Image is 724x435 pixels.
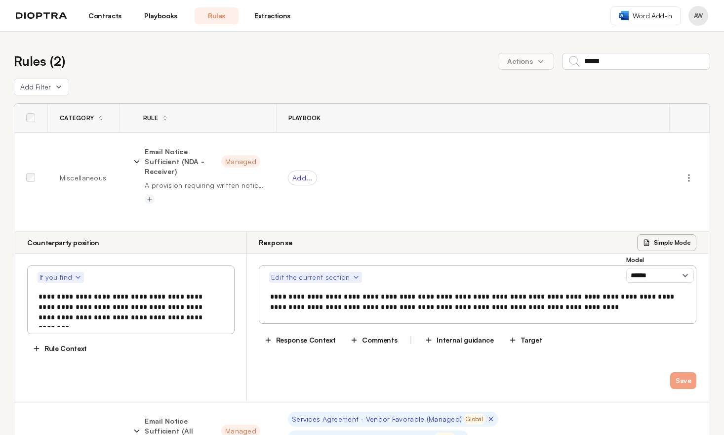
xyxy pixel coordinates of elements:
span: Managed [221,155,260,168]
button: Actions [498,53,554,70]
button: Profile menu [688,6,708,26]
h3: Model [626,256,694,264]
button: If you find [38,272,84,283]
img: word [619,11,629,20]
p: A provision requiring written notice without specifying email as sufficient. [145,180,264,190]
a: Rules [195,7,239,24]
span: Edit the current section [271,272,360,282]
button: Internal guidance [419,332,499,348]
a: Playbooks [139,7,183,24]
div: Rule [131,114,158,122]
p: Email Notice Sufficient (NDA - Receiver) [145,147,209,176]
h3: Response [259,238,292,248]
div: Add... [288,171,317,185]
div: Global [464,414,485,425]
h2: Rules ( 2 ) [14,51,65,71]
span: Actions [499,52,553,70]
span: Playbook [288,114,321,122]
td: Miscellaneous [48,133,120,223]
button: Add tag [145,194,155,204]
button: Add Filter [14,79,69,95]
span: If you find [40,272,82,282]
h3: Counterparty position [27,238,99,248]
div: Services Agreement - Vendor Favorable (Managed) [288,412,498,427]
button: Comments [345,332,402,348]
button: Simple Mode [637,234,697,251]
a: Contracts [83,7,127,24]
img: logo [16,12,67,19]
select: Model [626,268,694,283]
button: Response Context [259,332,341,348]
button: Save [670,372,697,389]
span: Add Filter [20,82,51,92]
a: Word Add-in [610,6,681,25]
button: Rule Context [27,340,92,357]
button: Edit the current section [269,272,362,283]
a: Extractions [250,7,294,24]
span: Word Add-in [633,11,672,21]
button: Target [503,332,548,348]
span: Category [60,114,94,122]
